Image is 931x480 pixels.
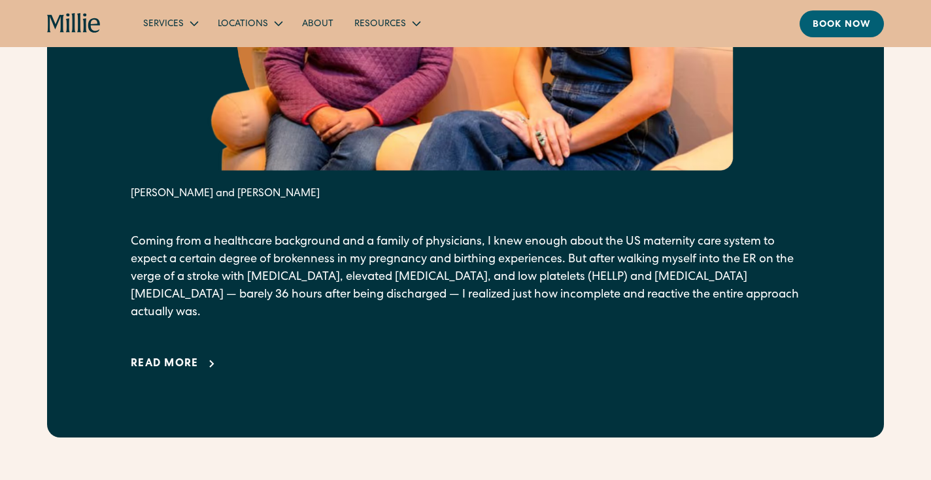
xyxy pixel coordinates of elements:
[131,356,220,372] a: Read more
[131,233,800,322] p: Coming from a healthcare background and a family of physicians, I knew enough about the US matern...
[344,12,430,34] div: Resources
[143,18,184,31] div: Services
[218,18,268,31] div: Locations
[800,10,884,37] a: Book now
[131,186,800,202] div: [PERSON_NAME] and [PERSON_NAME]
[133,12,207,34] div: Services
[131,356,199,372] div: Read more
[813,18,871,32] div: Book now
[292,12,344,34] a: About
[47,13,101,34] a: home
[207,12,292,34] div: Locations
[354,18,406,31] div: Resources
